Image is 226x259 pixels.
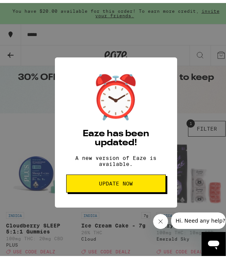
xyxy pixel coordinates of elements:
[99,178,133,183] span: Update Now
[66,152,166,164] p: A new version of Eaze is available.
[89,69,142,119] div: ⏰
[202,229,226,253] iframe: Button to launch messaging window
[66,172,166,190] button: Update Now
[66,126,166,145] h2: Eaze has been updated!
[153,211,168,226] iframe: Close message
[171,209,226,226] iframe: Message from company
